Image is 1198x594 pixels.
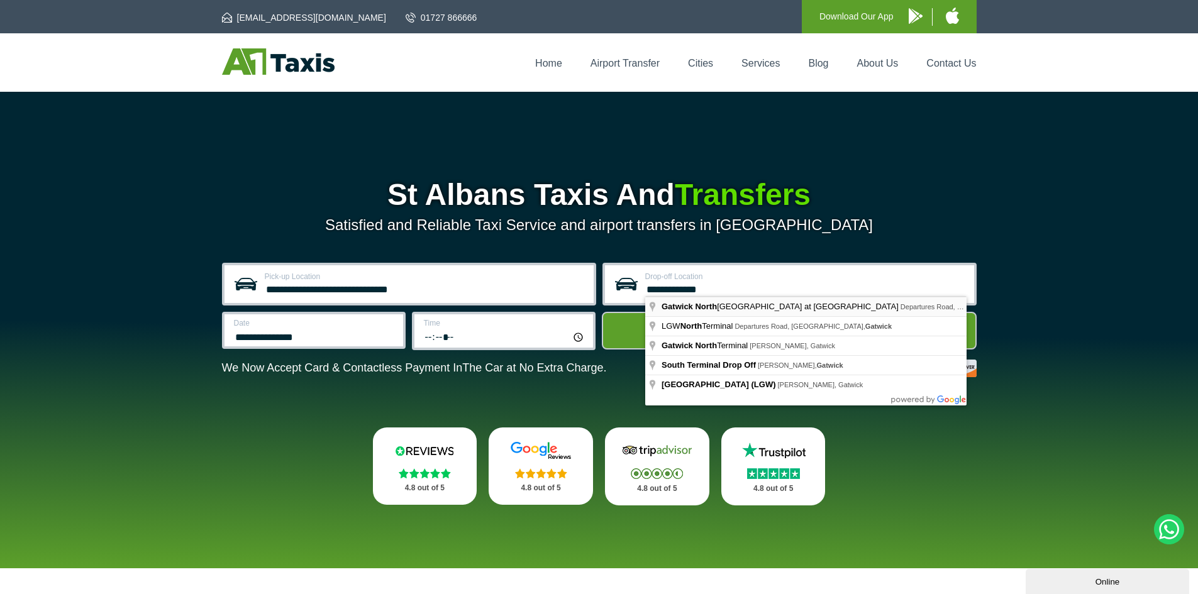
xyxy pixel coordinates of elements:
span: [PERSON_NAME], Gatwick [750,342,835,349]
iframe: chat widget [1026,566,1192,594]
span: Gatwick North [662,341,717,350]
p: 4.8 out of 5 [735,481,812,497]
a: Contact Us [926,58,976,69]
label: Pick-up Location [265,273,586,280]
p: 4.8 out of 5 [619,481,696,497]
a: About Us [857,58,899,69]
span: Gatwick [865,322,892,330]
a: [EMAIL_ADDRESS][DOMAIN_NAME] [222,11,386,24]
img: Trustpilot [736,441,811,460]
span: Gatwick North [662,302,717,311]
a: Reviews.io Stars 4.8 out of 5 [373,427,477,505]
h1: St Albans Taxis And [222,180,977,210]
img: A1 Taxis St Albans LTD [222,48,335,75]
span: [PERSON_NAME], [758,361,843,369]
a: Blog [808,58,828,69]
a: Tripadvisor Stars 4.8 out of 5 [605,427,709,505]
a: Cities [688,58,713,69]
span: Departures Road, [GEOGRAPHIC_DATA], [735,322,892,330]
span: Transfers [675,178,811,211]
span: South Terminal Drop Off [662,360,756,370]
a: Home [535,58,562,69]
img: Stars [399,468,451,478]
img: Google [503,441,579,460]
img: A1 Taxis iPhone App [946,8,959,24]
p: Satisfied and Reliable Taxi Service and airport transfers in [GEOGRAPHIC_DATA] [222,216,977,234]
span: LGW Terminal [662,321,735,331]
a: 01727 866666 [406,11,477,24]
a: Airport Transfer [591,58,660,69]
span: [GEOGRAPHIC_DATA] (LGW) [662,380,776,389]
p: We Now Accept Card & Contactless Payment In [222,361,607,375]
span: The Car at No Extra Charge. [462,361,606,374]
img: Stars [631,468,683,479]
span: Departures Road, [GEOGRAPHIC_DATA], [GEOGRAPHIC_DATA] [901,303,1105,311]
a: Services [741,58,780,69]
label: Date [234,319,396,327]
span: North [680,321,702,331]
span: [PERSON_NAME], Gatwick [778,381,863,388]
p: Download Our App [819,9,894,25]
a: Google Stars 4.8 out of 5 [489,427,593,505]
img: Stars [515,468,567,478]
img: Tripadvisor [619,441,695,460]
p: 4.8 out of 5 [387,480,463,496]
button: Get Quote [602,312,977,349]
a: Trustpilot Stars 4.8 out of 5 [721,427,826,505]
span: Terminal [662,341,750,350]
img: Stars [747,468,800,479]
label: Time [424,319,585,327]
span: Gatwick [817,361,843,369]
img: A1 Taxis Android App [909,8,923,24]
img: Reviews.io [387,441,462,460]
label: Drop-off Location [645,273,967,280]
p: 4.8 out of 5 [502,480,579,496]
span: [GEOGRAPHIC_DATA] at [GEOGRAPHIC_DATA] [662,302,901,311]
